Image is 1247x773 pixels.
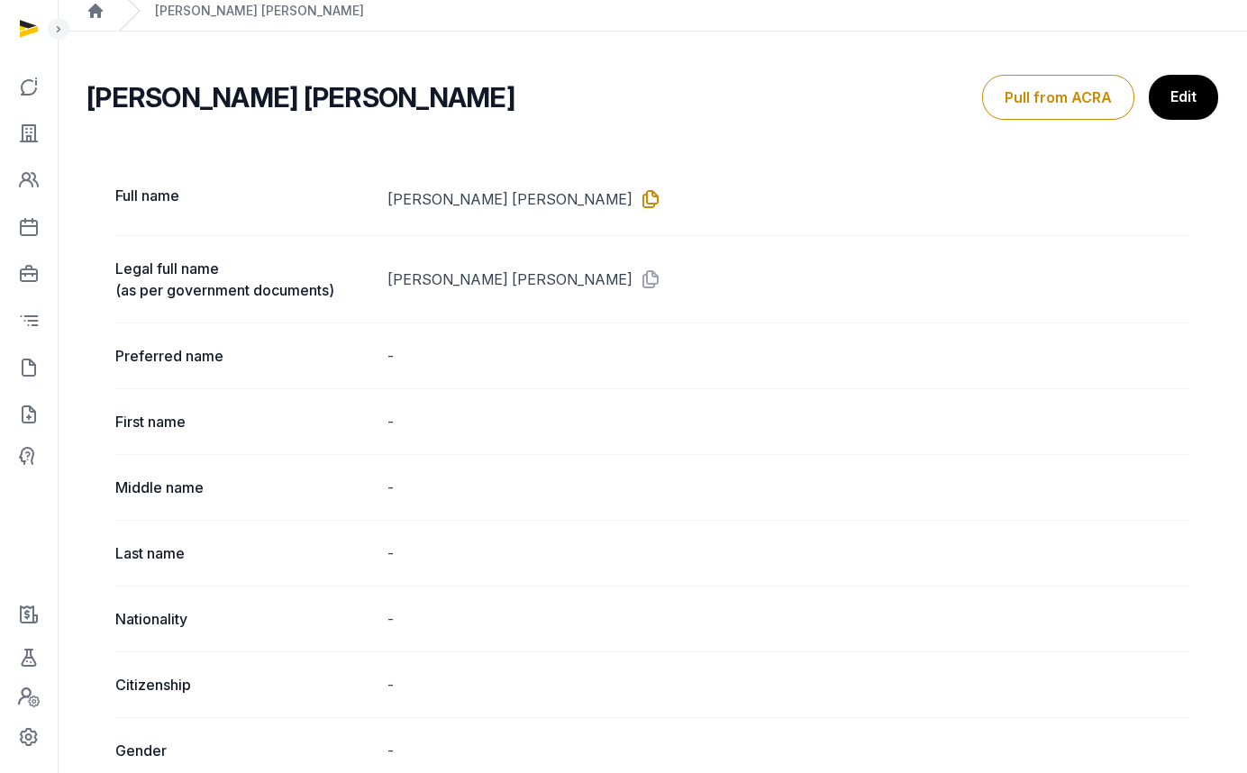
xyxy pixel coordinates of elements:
[387,185,1189,214] dd: [PERSON_NAME] [PERSON_NAME]
[1149,75,1218,120] a: Edit
[115,608,373,630] dt: Nationality
[387,258,1189,301] dd: [PERSON_NAME] [PERSON_NAME]
[115,345,373,367] dt: Preferred name
[155,2,364,20] div: [PERSON_NAME] [PERSON_NAME]
[387,477,1189,498] dd: -
[115,674,373,696] dt: Citizenship
[387,345,1189,367] dd: -
[387,608,1189,630] dd: -
[115,477,373,498] dt: Middle name
[115,411,373,432] dt: First name
[387,542,1189,564] dd: -
[115,185,373,214] dt: Full name
[387,674,1189,696] dd: -
[115,258,373,301] dt: Legal full name (as per government documents)
[115,740,373,761] dt: Gender
[115,542,373,564] dt: Last name
[387,740,1189,761] dd: -
[982,75,1134,120] button: Pull from ACRA
[387,411,1189,432] dd: -
[86,81,514,114] h2: [PERSON_NAME] [PERSON_NAME]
